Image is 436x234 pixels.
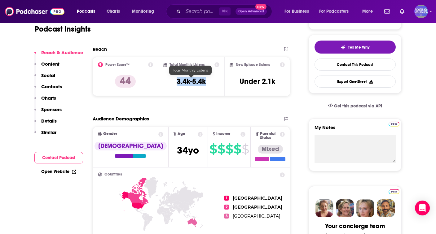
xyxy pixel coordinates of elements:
div: [DEMOGRAPHIC_DATA] [95,142,167,150]
img: Podchaser Pro [389,122,399,127]
span: $ [209,144,217,154]
a: Charts [103,6,124,16]
span: [GEOGRAPHIC_DATA] [233,213,280,219]
img: Podchaser Pro [389,189,399,194]
div: Mixed [258,145,283,154]
span: New [255,4,266,10]
span: 3 [224,214,229,219]
img: User Profile [414,5,428,18]
p: Reach & Audience [41,50,83,55]
input: Search podcasts, credits, & more... [183,6,219,16]
button: Sponsors [34,106,62,118]
button: Social [34,72,55,84]
button: Charts [34,95,56,106]
button: open menu [280,6,317,16]
span: $ [242,144,249,154]
button: open menu [315,6,358,16]
span: More [362,7,373,16]
a: Contact This Podcast [315,58,396,71]
p: Similar [41,129,56,135]
span: Monitoring [132,7,154,16]
a: Pro website [389,188,399,194]
span: Tell Me Why [348,45,369,50]
a: Show notifications dropdown [397,6,407,17]
img: Sydney Profile [315,199,333,217]
span: Open Advanced [238,10,264,13]
div: Your concierge team [325,222,385,230]
a: Pro website [389,121,399,127]
span: Podcasts [77,7,95,16]
button: Open AdvancedNew [236,8,267,15]
a: Open Website [41,169,76,174]
button: Show profile menu [414,5,428,18]
div: Search podcasts, credits, & more... [172,4,278,19]
span: 2 [224,205,229,210]
p: Social [41,72,55,78]
p: Charts [41,95,56,101]
span: Income [216,132,231,136]
span: Gender [103,132,117,136]
div: Open Intercom Messenger [415,201,430,215]
button: open menu [73,6,103,16]
span: Charts [107,7,120,16]
span: 34 yo [177,144,199,156]
span: Parental Status [260,132,279,140]
h2: Reach [93,46,107,52]
h2: Total Monthly Listens [170,63,205,67]
p: Content [41,61,59,67]
h1: Podcast Insights [35,24,91,34]
button: open menu [128,6,162,16]
p: Sponsors [41,106,62,112]
span: Age [178,132,185,136]
button: Similar [34,129,56,141]
button: open menu [358,6,381,16]
h2: Power Score™ [105,63,130,67]
button: tell me why sparkleTell Me Why [315,41,396,54]
span: Logged in as DemGovs-Hamelburg [414,5,428,18]
h3: 3.4k-5.4k [177,77,206,86]
img: Jon Profile [377,199,395,217]
img: Podchaser - Follow, Share and Rate Podcasts [5,6,64,17]
button: Contacts [34,84,62,95]
h2: Audience Demographics [93,116,149,122]
p: Contacts [41,84,62,89]
button: Details [34,118,57,129]
span: For Podcasters [319,7,349,16]
span: For Business [284,7,309,16]
span: Total Monthly Listens [173,68,208,72]
span: Get this podcast via API [334,103,382,109]
button: Export One-Sheet [315,76,396,88]
span: Countries [104,172,122,176]
span: [GEOGRAPHIC_DATA] [233,204,282,210]
span: $ [234,144,241,154]
span: [GEOGRAPHIC_DATA] [233,195,282,201]
span: $ [218,144,225,154]
p: 44 [115,75,136,88]
span: ⌘ K [219,7,231,15]
h2: New Episode Listens [236,63,270,67]
span: $ [226,144,233,154]
a: Show notifications dropdown [382,6,392,17]
button: Reach & Audience [34,50,83,61]
span: 1 [224,196,229,201]
p: Details [41,118,57,124]
button: Content [34,61,59,72]
img: tell me why sparkle [341,45,346,50]
button: Contact Podcast [34,152,83,163]
label: My Notes [315,124,396,135]
img: Jules Profile [356,199,374,217]
a: Get this podcast via API [323,98,387,114]
img: Barbara Profile [336,199,354,217]
h3: Under 2.1k [240,77,275,86]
